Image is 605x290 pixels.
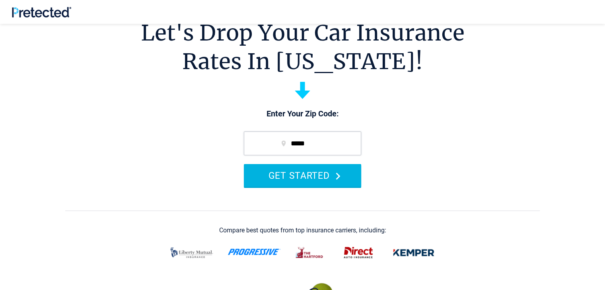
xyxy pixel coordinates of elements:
img: liberty [165,242,218,263]
img: direct [339,242,378,263]
input: zip code [244,131,361,155]
img: kemper [387,242,440,263]
div: Compare best quotes from top insurance carriers, including: [219,227,386,234]
img: Pretected Logo [12,7,71,17]
p: Enter Your Zip Code: [236,108,369,120]
img: progressive [228,249,281,255]
img: thehartford [290,242,329,263]
button: GET STARTED [244,164,361,187]
h1: Let's Drop Your Car Insurance Rates In [US_STATE]! [141,19,465,76]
